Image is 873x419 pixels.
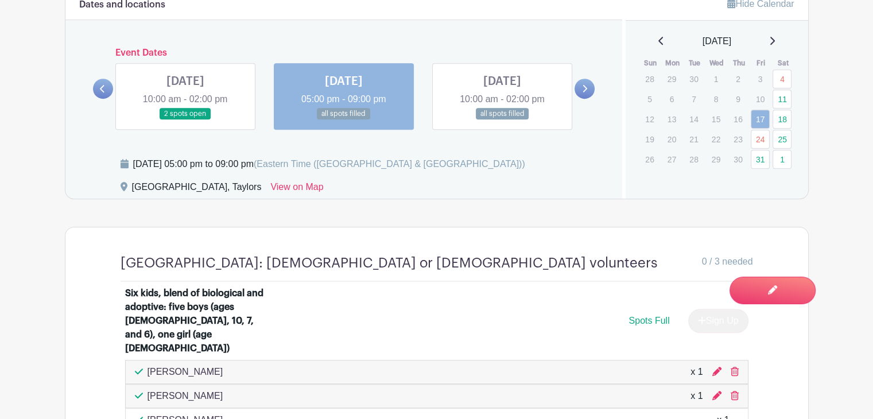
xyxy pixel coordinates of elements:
[773,90,791,108] a: 11
[773,69,791,88] a: 4
[728,150,747,168] p: 30
[707,130,725,148] p: 22
[706,57,728,69] th: Wed
[640,90,659,108] p: 5
[690,389,703,403] div: x 1
[728,90,747,108] p: 9
[684,110,703,128] p: 14
[684,70,703,88] p: 30
[751,90,770,108] p: 10
[751,130,770,149] a: 24
[751,70,770,88] p: 3
[684,150,703,168] p: 28
[751,150,770,169] a: 31
[148,389,223,403] p: [PERSON_NAME]
[662,70,681,88] p: 29
[707,90,725,108] p: 8
[640,150,659,168] p: 26
[640,110,659,128] p: 12
[662,110,681,128] p: 13
[662,130,681,148] p: 20
[703,34,731,48] span: [DATE]
[707,70,725,88] p: 1
[640,130,659,148] p: 19
[773,150,791,169] a: 1
[121,255,658,271] h4: [GEOGRAPHIC_DATA]: [DEMOGRAPHIC_DATA] or [DEMOGRAPHIC_DATA] volunteers
[270,180,323,199] a: View on Map
[662,57,684,69] th: Mon
[728,110,747,128] p: 16
[132,180,262,199] div: [GEOGRAPHIC_DATA], Taylors
[113,48,575,59] h6: Event Dates
[133,157,525,171] div: [DATE] 05:00 pm to 09:00 pm
[640,70,659,88] p: 28
[628,316,669,325] span: Spots Full
[639,57,662,69] th: Sun
[728,70,747,88] p: 2
[773,130,791,149] a: 25
[690,365,703,379] div: x 1
[684,130,703,148] p: 21
[750,57,773,69] th: Fri
[772,57,794,69] th: Sat
[773,110,791,129] a: 18
[684,90,703,108] p: 7
[662,150,681,168] p: 27
[254,159,525,169] span: (Eastern Time ([GEOGRAPHIC_DATA] & [GEOGRAPHIC_DATA]))
[125,286,267,355] div: Six kids, blend of biological and adoptive: five boys (ages [DEMOGRAPHIC_DATA], 10, 7, and 6), on...
[728,130,747,148] p: 23
[702,255,753,269] span: 0 / 3 needed
[684,57,706,69] th: Tue
[662,90,681,108] p: 6
[707,150,725,168] p: 29
[148,365,223,379] p: [PERSON_NAME]
[707,110,725,128] p: 15
[728,57,750,69] th: Thu
[751,110,770,129] a: 17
